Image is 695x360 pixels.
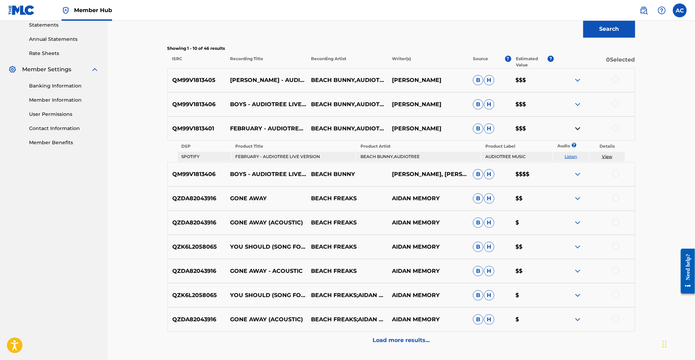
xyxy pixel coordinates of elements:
[307,56,387,68] p: Recording Artist
[22,65,71,74] span: Member Settings
[387,291,468,299] p: AIDAN MEMORY
[574,291,582,299] img: expand
[473,193,483,204] span: B
[168,170,226,178] p: QM99V1813406
[505,56,511,62] span: ?
[8,65,17,74] img: Member Settings
[511,170,554,178] p: $$$$
[387,100,468,109] p: [PERSON_NAME]
[177,152,231,161] td: SPOTIFY
[387,219,468,227] p: AIDAN MEMORY
[29,111,99,118] a: User Permissions
[226,124,307,133] p: FEBRUARY - AUDIOTREE LIVE VERSION
[29,125,99,132] a: Contact Information
[356,141,481,151] th: Product Artist
[29,36,99,43] a: Annual Statements
[660,327,695,360] iframe: Chat Widget
[655,3,669,17] div: Help
[168,219,226,227] p: QZDA82043916
[473,75,483,85] span: B
[387,194,468,203] p: AIDAN MEMORY
[231,152,356,161] td: FEBRUARY - AUDIOTREE LIVE VERSION
[307,291,387,299] p: BEACH FREAKS;AIDAN MEMORY
[484,169,494,179] span: H
[473,290,483,301] span: B
[511,243,554,251] p: $$
[574,315,582,324] img: expand
[307,315,387,324] p: BEACH FREAKS;AIDAN MEMORY
[307,243,387,251] p: BEACH FREAKS
[8,5,35,15] img: MLC Logo
[574,76,582,84] img: expand
[565,154,577,159] a: Listen
[177,141,231,151] th: DSP
[574,194,582,203] img: expand
[226,267,307,275] p: GONE AWAY - ACOUSTIC
[574,170,582,178] img: expand
[29,21,99,29] a: Statements
[511,291,554,299] p: $
[307,170,387,178] p: BEACH BUNNY
[640,6,648,15] img: search
[574,267,582,275] img: expand
[676,243,695,299] iframe: Resource Center
[356,152,481,161] td: BEACH BUNNY,AUDIOTREE
[168,194,226,203] p: QZDA82043916
[307,124,387,133] p: BEACH BUNNY,AUDIOTREE
[307,219,387,227] p: BEACH FREAKS
[574,219,582,227] img: expand
[167,56,226,68] p: ISRC
[574,124,582,133] img: contract
[168,315,226,324] p: QZDA82043916
[511,267,554,275] p: $$
[673,3,687,17] div: User Menu
[583,20,635,38] button: Search
[29,139,99,146] a: Member Benefits
[307,100,387,109] p: BEACH BUNNY,AUDIOTREE
[91,65,99,74] img: expand
[226,76,307,84] p: [PERSON_NAME] - AUDIOTREE LIVE VERSION
[373,336,430,344] p: Load more results...
[226,291,307,299] p: YOU SHOULD (SONG FOR [PERSON_NAME])
[473,242,483,252] span: B
[662,334,667,354] div: Drag
[387,315,468,324] p: AIDAN MEMORY
[511,219,554,227] p: $
[473,266,483,276] span: B
[74,6,112,14] span: Member Hub
[226,219,307,227] p: GONE AWAY (ACOUSTIC)
[482,141,552,151] th: Product Label
[574,243,582,251] img: expand
[602,154,612,159] a: View
[168,291,226,299] p: QZK6L2058065
[482,152,552,161] td: AUDIOTREE MUSIC
[554,56,635,68] p: 0 Selected
[473,99,483,110] span: B
[511,76,554,84] p: $$$
[484,218,494,228] span: H
[168,76,226,84] p: QM99V1813405
[387,56,468,68] p: Writer(s)
[387,124,468,133] p: [PERSON_NAME]
[307,194,387,203] p: BEACH FREAKS
[548,56,554,62] span: ?
[589,141,625,151] th: Details
[29,82,99,90] a: Banking Information
[516,56,548,68] p: Estimated Value
[511,194,554,203] p: $$
[473,56,488,68] p: Source
[387,243,468,251] p: AIDAN MEMORY
[168,100,226,109] p: QM99V1813406
[473,169,483,179] span: B
[387,170,468,178] p: [PERSON_NAME], [PERSON_NAME], [PERSON_NAME], [PERSON_NAME]
[484,123,494,134] span: H
[387,267,468,275] p: AIDAN MEMORY
[484,290,494,301] span: H
[167,45,635,52] p: Showing 1 - 10 of 46 results
[307,76,387,84] p: BEACH BUNNY,AUDIOTREE
[484,75,494,85] span: H
[29,96,99,104] a: Member Information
